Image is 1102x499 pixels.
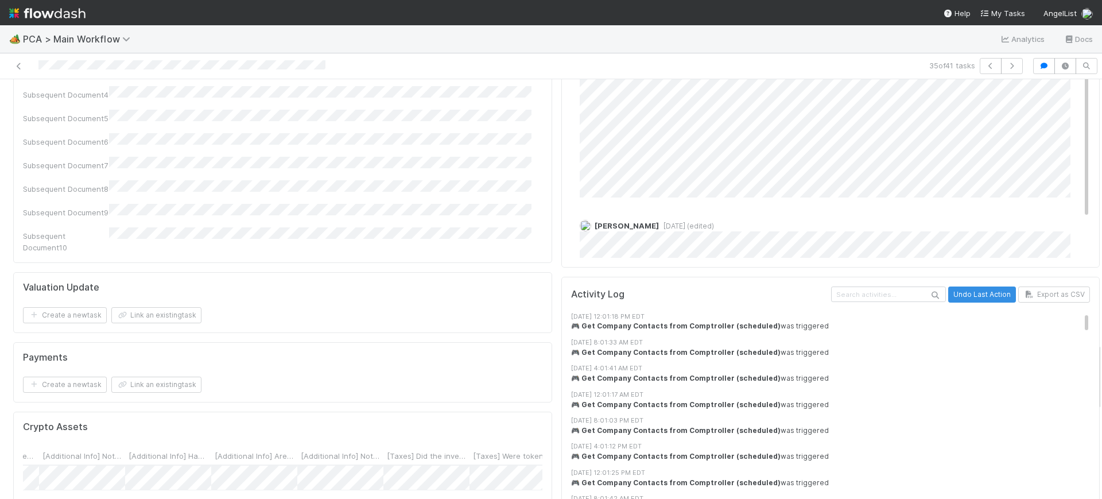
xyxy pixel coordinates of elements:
div: Subsequent Document5 [23,113,109,124]
div: Help [943,7,971,19]
span: [Additional Info] Notes on Gas and/or Services Fees Paid to Manage Tokens [42,450,122,462]
a: Docs [1064,32,1093,46]
div: [DATE] 12:01:17 AM EDT [571,390,1101,400]
div: was triggered [571,400,1101,410]
div: Subsequent Document7 [23,160,109,171]
div: Subsequent Document6 [23,136,109,148]
span: [Additional Info] Are tokens currently staking? [215,450,294,462]
strong: 🎮 Get Company Contacts from Comptroller (scheduled) [571,322,781,330]
button: Export as CSV [1018,287,1090,303]
div: [DATE] 12:01:25 PM EDT [571,468,1101,478]
img: logo-inverted-e16ddd16eac7371096b0.svg [9,3,86,23]
strong: 🎮 Get Company Contacts from Comptroller (scheduled) [571,452,781,461]
span: PCA > Main Workflow [23,33,136,45]
strong: 🎮 Get Company Contacts from Comptroller (scheduled) [571,374,781,382]
a: My Tasks [980,7,1025,19]
div: Subsequent Document9 [23,207,109,218]
input: Search activities... [831,287,946,302]
h5: Crypto Assets [23,421,88,433]
strong: 🎮 Get Company Contacts from Comptroller (scheduled) [571,400,781,409]
div: Subsequent Document10 [23,230,109,253]
img: avatar_dd78c015-5c19-403d-b5d7-976f9c2ba6b3.png [580,220,591,231]
span: [Additional Info] Have tokens ever been staked? [129,450,208,462]
a: Analytics [1000,32,1045,46]
div: was triggered [571,373,1101,384]
h5: Valuation Update [23,282,99,293]
div: was triggered [571,321,1101,331]
div: [DATE] 8:01:03 PM EDT [571,416,1101,425]
strong: 🎮 Get Company Contacts from Comptroller (scheduled) [571,348,781,357]
button: Create a newtask [23,307,107,323]
div: [DATE] 12:01:18 PM EDT [571,312,1101,322]
div: [DATE] 8:01:33 AM EDT [571,338,1101,347]
button: Link an existingtask [111,377,201,393]
div: was triggered [571,478,1101,488]
div: was triggered [571,347,1101,358]
img: avatar_fee1282a-8af6-4c79-b7c7-bf2cfad99775.png [1081,8,1093,20]
span: [DATE] (edited) [659,222,714,230]
span: [Taxes] Did the investment produce a taxable event in [DATE]? [387,450,467,462]
h5: Activity Log [571,289,829,300]
strong: 🎮 Get Company Contacts from Comptroller (scheduled) [571,426,781,435]
span: [Taxes] Were tokens liquidated in [DATE]? [473,450,553,462]
span: 🏕️ [9,34,21,44]
div: Subsequent Document4 [23,89,109,100]
div: was triggered [571,425,1101,436]
h5: Payments [23,352,68,363]
span: [PERSON_NAME] [595,221,659,230]
div: was triggered [571,451,1101,462]
strong: 🎮 Get Company Contacts from Comptroller (scheduled) [571,478,781,487]
button: Create a newtask [23,377,107,393]
div: [DATE] 4:01:12 PM EDT [571,442,1101,451]
div: Subsequent Document8 [23,183,109,195]
span: My Tasks [980,9,1025,18]
span: 35 of 41 tasks [929,60,975,71]
span: AngelList [1043,9,1077,18]
div: [DATE] 4:01:41 AM EDT [571,363,1101,373]
span: [Additional Info] Notes on Staking [301,450,381,462]
button: Undo Last Action [948,287,1016,303]
button: Link an existingtask [111,307,201,323]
